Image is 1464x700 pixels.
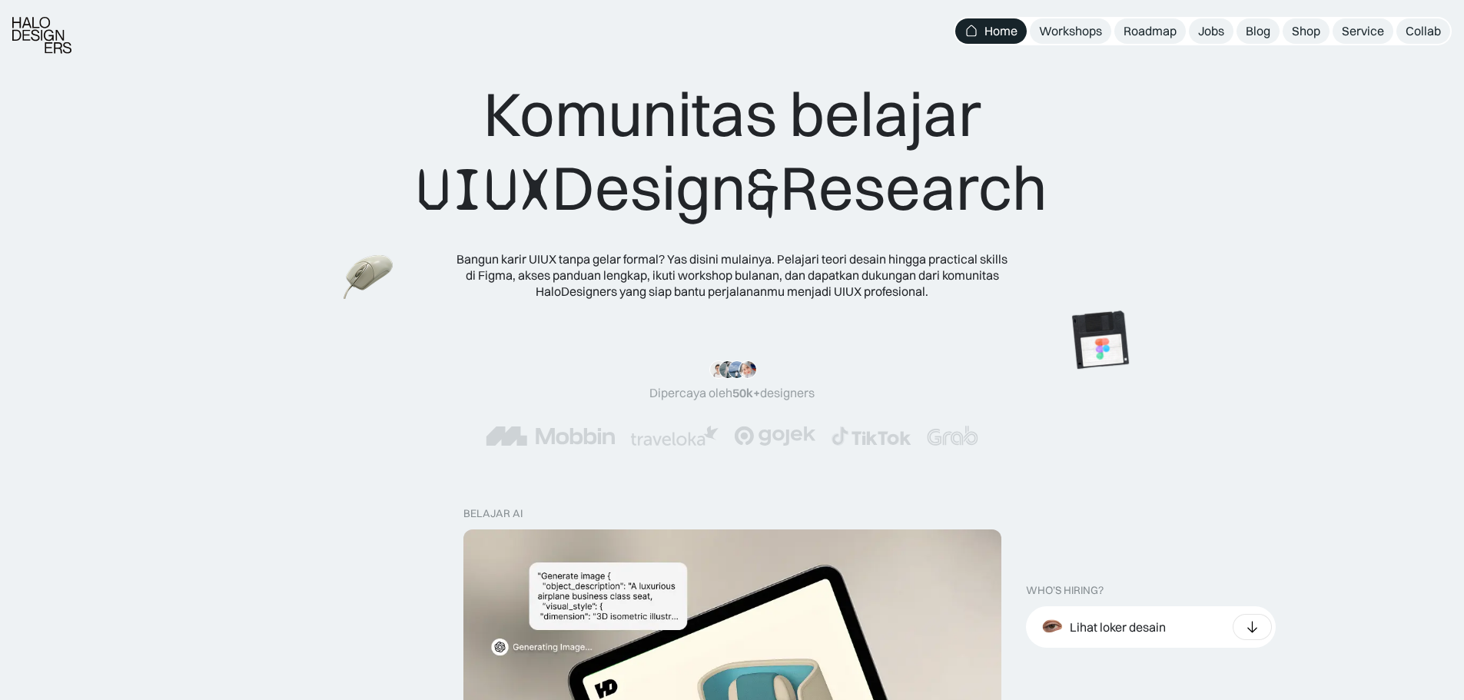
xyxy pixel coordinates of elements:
div: Blog [1246,23,1270,39]
a: Roadmap [1114,18,1186,44]
div: Lihat loker desain [1070,619,1166,635]
a: Blog [1237,18,1280,44]
div: WHO’S HIRING? [1026,584,1104,597]
div: Dipercaya oleh designers [649,385,815,401]
a: Service [1333,18,1393,44]
span: 50k+ [732,385,760,400]
a: Collab [1396,18,1450,44]
div: Jobs [1198,23,1224,39]
div: Shop [1292,23,1320,39]
span: UIUX [417,153,552,227]
div: belajar ai [463,507,523,520]
div: Bangun karir UIUX tanpa gelar formal? Yas disini mulainya. Pelajari teori desain hingga practical... [456,251,1009,299]
a: Shop [1283,18,1330,44]
div: Home [984,23,1017,39]
span: & [746,153,780,227]
div: Workshops [1039,23,1102,39]
a: Jobs [1189,18,1233,44]
div: Roadmap [1124,23,1177,39]
a: Home [955,18,1027,44]
a: Workshops [1030,18,1111,44]
div: Service [1342,23,1384,39]
div: Collab [1406,23,1441,39]
div: Komunitas belajar Design Research [417,77,1047,227]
